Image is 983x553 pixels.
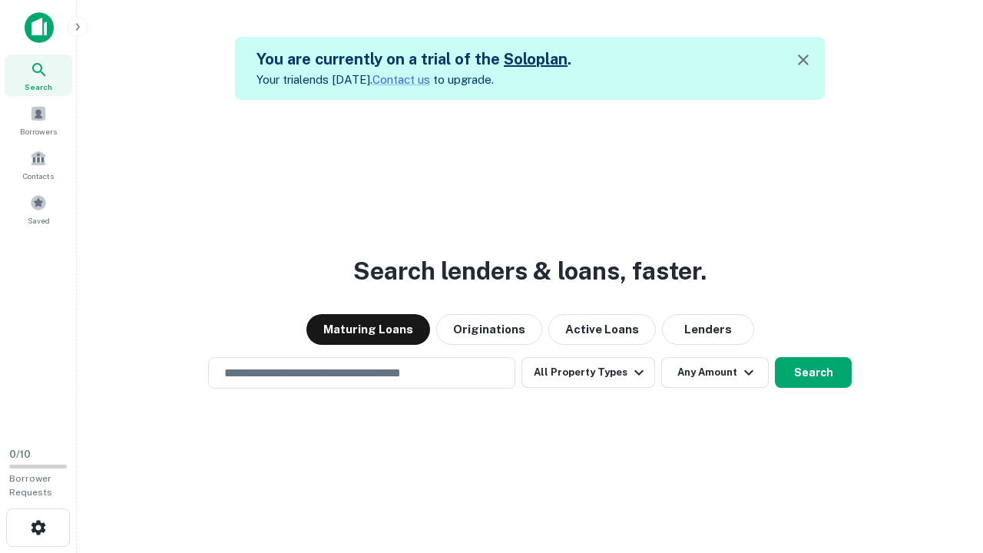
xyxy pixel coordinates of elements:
[9,473,52,498] span: Borrower Requests
[5,188,72,230] a: Saved
[28,214,50,227] span: Saved
[661,357,769,388] button: Any Amount
[662,314,754,345] button: Lenders
[306,314,430,345] button: Maturing Loans
[5,55,72,96] a: Search
[436,314,542,345] button: Originations
[23,170,54,182] span: Contacts
[504,50,568,68] a: Soloplan
[257,48,571,71] h5: You are currently on a trial of the .
[25,81,52,93] span: Search
[5,144,72,185] a: Contacts
[548,314,656,345] button: Active Loans
[20,125,57,137] span: Borrowers
[521,357,655,388] button: All Property Types
[25,12,54,43] img: capitalize-icon.png
[775,357,852,388] button: Search
[9,449,31,460] span: 0 / 10
[5,99,72,141] a: Borrowers
[372,73,430,86] a: Contact us
[353,253,707,290] h3: Search lenders & loans, faster.
[257,71,571,89] p: Your trial ends [DATE]. to upgrade.
[906,430,983,504] iframe: Chat Widget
